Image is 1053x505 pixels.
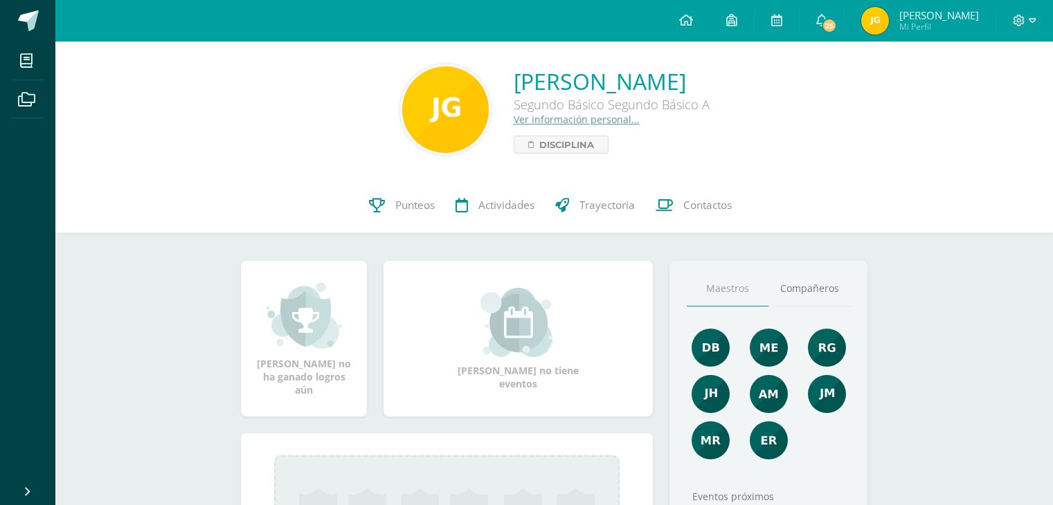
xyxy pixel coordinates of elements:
img: achievement_small.png [267,281,342,350]
a: Trayectoria [545,178,645,233]
a: Maestros [687,271,768,306]
span: [PERSON_NAME] [899,8,979,22]
a: Actividades [445,178,545,233]
a: Disciplina [514,136,609,154]
img: 92e8b7530cfa383477e969a429d96048.png [692,329,730,367]
img: de7dd2f323d4d3ceecd6bfa9930379e0.png [692,421,730,459]
div: Segundo Básico Segundo Básico A [514,96,710,113]
img: event_small.png [480,288,556,357]
a: Compañeros [768,271,850,306]
span: Disciplina [539,136,594,153]
a: [PERSON_NAME] [514,66,710,96]
span: Trayectoria [579,198,635,212]
div: [PERSON_NAME] no tiene eventos [449,288,588,390]
img: 6ee8f939e44d4507d8a11da0a8fde545.png [750,421,788,459]
img: 3dbe72ed89aa2680497b9915784f2ba9.png [692,375,730,413]
a: Ver información personal... [514,113,640,126]
img: 65453557fab290cae8854fbf14c7a1d7.png [750,329,788,367]
div: Eventos próximos [687,490,850,503]
span: Punteos [395,198,435,212]
span: 25 [822,18,837,33]
img: b7c5ef9c2366ee6e8e33a2b1ce8f818e.png [750,375,788,413]
div: [PERSON_NAME] no ha ganado logros aún [255,281,353,396]
img: 2df85f51f5d5a814848ad6a27752d6f3.png [402,66,489,153]
img: c8ce501b50aba4663d5e9c1ec6345694.png [808,329,846,367]
span: Contactos [683,198,732,212]
img: d63573055912b670afbd603c8ed2a4ef.png [808,375,846,413]
a: Contactos [645,178,742,233]
a: Punteos [359,178,445,233]
img: f1c1a2982ab3eea34ca5756056583485.png [861,7,889,35]
span: Actividades [478,198,534,212]
span: Mi Perfil [899,21,979,33]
